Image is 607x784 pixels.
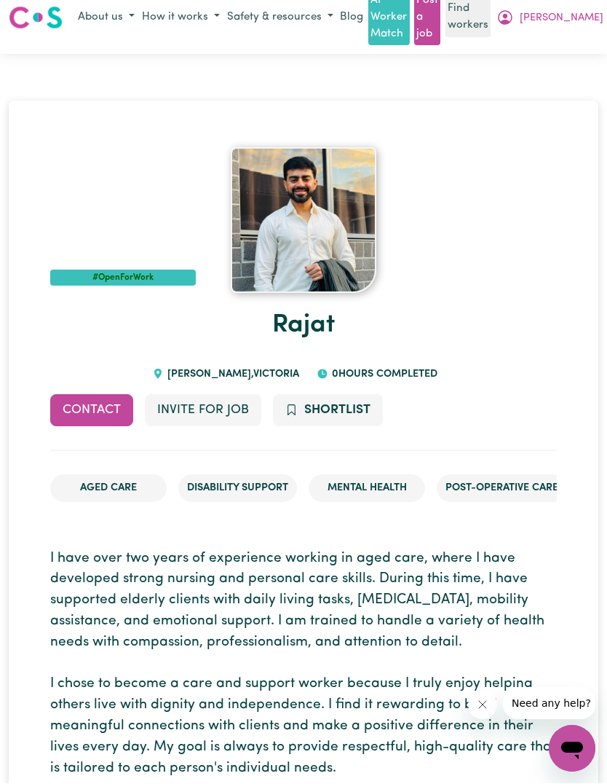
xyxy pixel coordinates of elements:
span: [PERSON_NAME] [520,11,603,27]
iframe: Close message [468,691,497,720]
button: Add to shortlist [273,395,383,427]
span: [PERSON_NAME] , Victoria [164,369,299,380]
button: Contact [50,395,133,427]
a: Rajat's profile picture'#OpenForWork [50,148,557,294]
li: Mental Health [309,475,425,503]
div: #OpenForWork [50,270,196,286]
img: Rajat [231,148,376,294]
a: Rajat [272,313,335,339]
button: How it works [138,7,223,31]
span: 0 hours completed [328,369,437,380]
img: Careseekers logo [9,5,63,31]
li: Disability Support [178,475,297,503]
a: Careseekers logo [9,1,63,35]
span: Shortlist [304,404,370,417]
iframe: Button to launch messaging window [549,726,595,772]
button: My Account [493,6,607,31]
li: Aged Care [50,475,167,503]
button: About us [74,7,138,31]
button: Invite for Job [145,395,261,427]
iframe: Message from company [503,688,595,720]
p: I have over two years of experience working in aged care, where I have developed strong nursing a... [50,549,557,780]
button: Safety & resources [223,7,337,31]
li: Post-operative care [437,475,567,503]
a: Blog [337,7,366,30]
